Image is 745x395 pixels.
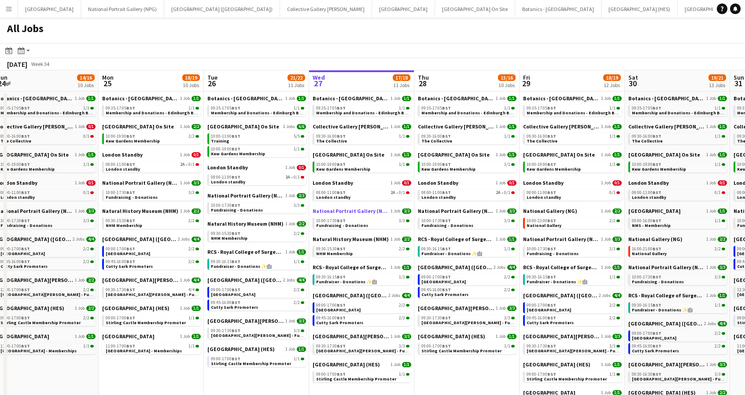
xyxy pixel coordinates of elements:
[628,95,704,102] span: Botanics - Edinburgh
[126,133,135,139] span: BST
[632,190,661,195] span: 08:00-11:00
[192,96,201,101] span: 1/1
[211,138,229,144] span: Training
[527,133,620,143] a: 09:30-16:00BST1/1The Collective
[207,95,284,102] span: Botanics - Edinburgh
[211,133,304,143] a: 10:00-13:00BST5/5Training
[280,0,372,18] button: Collective Gallery [PERSON_NAME]
[628,123,727,130] a: Collective Gallery [PERSON_NAME]1 Job1/1
[372,0,435,18] button: [GEOGRAPHIC_DATA]
[81,0,164,18] button: National Portrait Gallery (NPG)
[504,134,510,139] span: 1/1
[609,106,616,110] span: 1/1
[628,123,727,151] div: Collective Gallery [PERSON_NAME]1 Job1/109:30-16:00BST1/1The Collective
[402,180,411,186] span: 0/1
[285,165,295,170] span: 1 Job
[653,133,661,139] span: BST
[527,166,581,172] span: Kew Gardens Membership
[442,190,451,195] span: BST
[523,151,595,158] span: Kew Gardens On Site
[192,152,201,157] span: 0/1
[718,180,727,186] span: 0/1
[632,134,661,139] span: 09:30-16:00
[442,133,451,139] span: BST
[418,151,490,158] span: Kew Gardens On Site
[0,133,94,143] a: 09:30-16:00BST0/1The Collective
[313,95,411,123] div: Botanics - [GEOGRAPHIC_DATA]1 Job1/109:35-17:05BST1/1Membership and Donations - Edinburgh Botanics
[211,175,240,179] span: 08:00-11:00
[106,190,135,195] span: 10:00-17:30
[83,190,89,195] span: 0/1
[612,124,622,129] span: 1/1
[102,179,178,186] span: National Portrait Gallery (NPG)
[313,151,411,179] div: [GEOGRAPHIC_DATA] On Site1 Job1/110:00-19:00BST1/1Kew Gardens Membership
[294,106,300,110] span: 1/1
[102,179,201,208] div: National Portrait Gallery (NPG)1 Job3/310:00-17:30BST3/3Fundraising - Donations
[523,95,622,123] div: Botanics - [GEOGRAPHIC_DATA]1 Job1/109:35-17:05BST1/1Membership and Donations - Edinburgh Botanics
[180,162,185,167] span: 2A
[207,192,306,199] a: National Portrait Gallery (NPG)1 Job3/3
[297,124,306,129] span: 6/6
[106,105,199,115] a: 09:35-17:05BST1/1Membership and Donations - Edinburgh Botanics
[418,179,516,208] div: London Standby1 Job0/108:00-11:00BST2A•0/1London standby
[421,190,515,195] div: •
[628,95,727,102] a: Botanics - [GEOGRAPHIC_DATA]1 Job1/1
[632,106,661,110] span: 09:35-17:05
[75,180,85,186] span: 1 Job
[0,134,30,139] span: 09:30-16:00
[418,95,494,102] span: Botanics - Edinburgh
[164,0,280,18] button: [GEOGRAPHIC_DATA] ([GEOGRAPHIC_DATA])
[632,110,736,116] span: Membership and Donations - Edinburgh Botanics
[527,105,620,115] a: 09:35-17:05BST1/1Membership and Donations - Edinburgh Botanics
[496,96,505,101] span: 1 Job
[601,0,678,18] button: [GEOGRAPHIC_DATA] (HES)
[316,134,346,139] span: 09:30-16:00
[316,138,347,144] span: The Collective
[188,134,195,139] span: 2/2
[547,133,556,139] span: BST
[337,133,346,139] span: BST
[102,123,201,130] a: [GEOGRAPHIC_DATA] On Site1 Job2/2
[207,192,306,220] div: National Portrait Gallery (NPG)1 Job3/310:00-17:30BST3/3Fundraising - Donations
[421,190,515,200] a: 08:00-11:00BST2A•0/1London standby
[715,190,721,195] span: 0/1
[102,95,178,102] span: Botanics - Edinburgh
[102,151,143,158] span: London Standby
[75,96,85,101] span: 1 Job
[192,124,201,129] span: 2/2
[0,166,55,172] span: Kew Gardens Membership
[207,95,306,123] div: Botanics - [GEOGRAPHIC_DATA]1 Job1/109:35-17:05BST1/1Membership and Donations - Edinburgh Botanics
[316,190,409,200] a: 08:00-11:00BST2A•0/1London standby
[547,190,556,195] span: BST
[628,179,727,208] div: London Standby1 Job0/108:00-11:00BST0/1London standby
[612,152,622,157] span: 1/1
[632,194,666,200] span: London standby
[523,179,622,186] a: London Standby1 Job0/1
[399,106,405,110] span: 1/1
[718,124,727,129] span: 1/1
[612,180,622,186] span: 0/1
[504,106,510,110] span: 1/1
[628,179,727,186] a: London Standby1 Job0/1
[188,190,195,195] span: 3/3
[207,123,306,130] a: [GEOGRAPHIC_DATA] On Site2 Jobs6/6
[211,110,315,116] span: Membership and Donations - Edinburgh Botanics
[211,147,240,151] span: 10:00-19:00
[316,106,346,110] span: 09:35-17:05
[313,95,389,102] span: Botanics - Edinburgh
[715,106,721,110] span: 1/1
[285,175,290,179] span: 3A
[86,180,96,186] span: 0/1
[418,151,516,158] a: [GEOGRAPHIC_DATA] On Site1 Job1/1
[106,162,135,167] span: 08:00-11:00
[106,166,140,172] span: London standby
[102,151,201,158] a: London Standby1 Job0/1
[609,134,616,139] span: 1/1
[0,138,31,144] span: The Collective
[285,193,295,198] span: 1 Job
[632,133,725,143] a: 09:30-16:00BST1/1The Collective
[399,134,405,139] span: 1/1
[232,133,240,139] span: BST
[180,96,190,101] span: 1 Job
[297,165,306,170] span: 0/1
